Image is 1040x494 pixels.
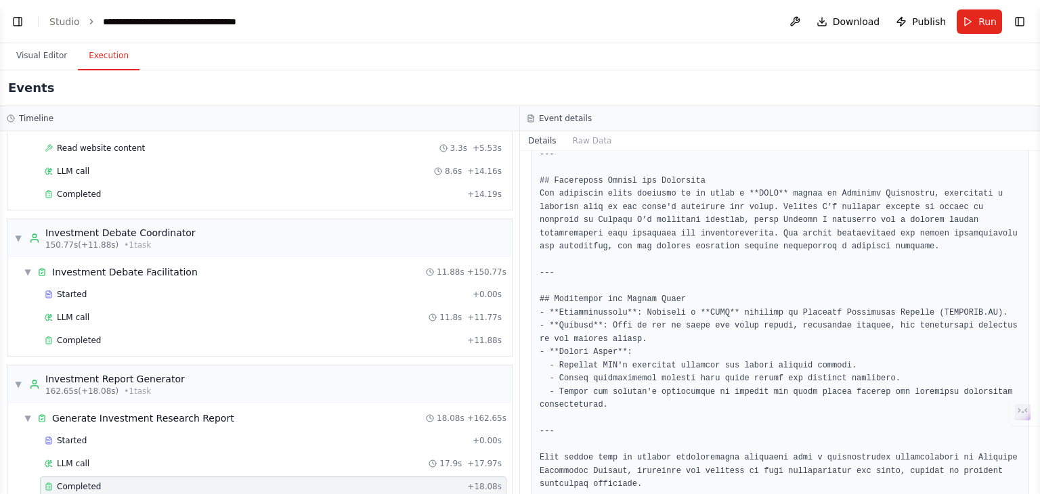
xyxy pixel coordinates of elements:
[45,372,185,386] div: Investment Report Generator
[437,413,464,424] span: 18.08s
[57,166,89,177] span: LLM call
[57,458,89,469] span: LLM call
[445,166,462,177] span: 8.6s
[8,78,54,97] h2: Events
[467,413,506,424] span: + 162.65s
[437,267,464,277] span: 11.88s
[78,42,139,70] button: Execution
[57,312,89,323] span: LLM call
[467,481,502,492] span: + 18.08s
[5,42,78,70] button: Visual Editor
[890,9,951,34] button: Publish
[450,143,467,154] span: 3.3s
[124,386,151,397] span: • 1 task
[811,9,886,34] button: Download
[52,265,198,279] span: Investment Debate Facilitation
[565,131,620,150] button: Raw Data
[1010,12,1029,31] button: Show right sidebar
[19,113,53,124] h3: Timeline
[52,411,234,425] span: Generate Investment Research Report
[24,267,32,277] span: ▼
[467,312,502,323] span: + 11.77s
[539,113,592,124] h3: Event details
[912,15,946,28] span: Publish
[57,143,145,154] span: Read website content
[467,458,502,469] span: + 17.97s
[24,413,32,424] span: ▼
[49,15,255,28] nav: breadcrumb
[45,386,118,397] span: 162.65s (+18.08s)
[467,267,506,277] span: + 150.77s
[14,233,22,244] span: ▼
[14,379,22,390] span: ▼
[45,226,196,240] div: Investment Debate Coordinator
[833,15,880,28] span: Download
[467,189,502,200] span: + 14.19s
[57,335,101,346] span: Completed
[439,312,462,323] span: 11.8s
[957,9,1002,34] button: Run
[467,166,502,177] span: + 14.16s
[467,335,502,346] span: + 11.88s
[978,15,997,28] span: Run
[49,16,80,27] a: Studio
[57,435,87,446] span: Started
[57,189,101,200] span: Completed
[520,131,565,150] button: Details
[439,458,462,469] span: 17.9s
[473,289,502,300] span: + 0.00s
[124,240,151,250] span: • 1 task
[57,481,101,492] span: Completed
[8,12,27,31] button: Show left sidebar
[45,240,118,250] span: 150.77s (+11.88s)
[473,143,502,154] span: + 5.53s
[57,289,87,300] span: Started
[473,435,502,446] span: + 0.00s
